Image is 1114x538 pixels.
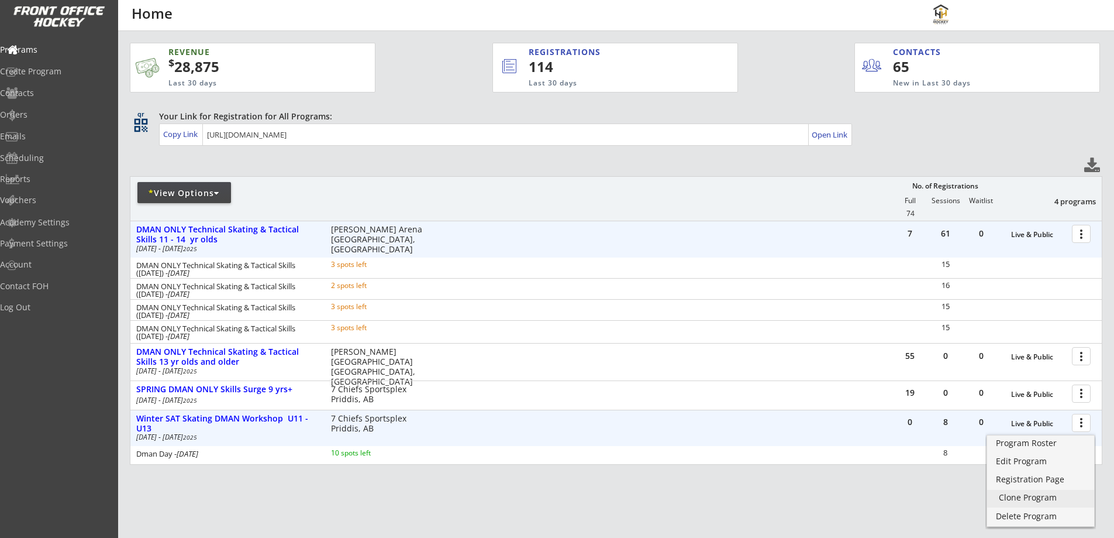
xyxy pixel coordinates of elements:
div: Your Link for Registration for All Programs: [159,111,1066,122]
div: 3 spots left [331,261,406,268]
div: Waitlist [963,197,998,205]
div: [PERSON_NAME][GEOGRAPHIC_DATA] [GEOGRAPHIC_DATA], [GEOGRAPHIC_DATA] [331,347,423,386]
div: 114 [529,57,698,77]
div: 7 Chiefs Sportsplex Priddis, AB [331,414,423,434]
em: [DATE] [177,448,198,459]
div: qr [133,111,147,118]
em: 2025 [183,396,197,405]
div: 3 spots left [331,303,406,310]
div: View Options [137,187,231,199]
div: Full [892,197,927,205]
div: 15 [928,261,963,268]
div: 7 Chiefs Sportsplex Priddis, AB [331,385,423,405]
div: 0 [964,352,999,360]
button: more_vert [1072,414,1091,432]
div: Live & Public [1011,390,1066,399]
div: CONTACTS [893,46,946,58]
div: 2 spots left [331,282,406,289]
div: 8 [928,418,963,426]
a: Registration Page [987,472,1094,489]
em: 2025 [183,245,197,253]
div: DMAN ONLY Technical Skating & Tactical Skills ([DATE]) - [136,262,315,277]
em: [DATE] [168,331,189,341]
div: Last 30 days [168,78,318,88]
div: DMAN ONLY Technical Skating & Tactical Skills 13 yr olds and older [136,347,319,367]
div: Program Roster [996,439,1085,447]
button: qr_code [132,116,150,134]
div: Sessions [928,197,963,205]
div: 3 spots left [331,324,406,331]
div: 10 spots left [331,450,406,457]
div: 74 [893,210,928,218]
div: DMAN ONLY Technical Skating & Tactical Skills ([DATE]) - [136,283,315,298]
sup: $ [168,56,174,70]
div: Copy Link [163,129,200,139]
em: 2025 [183,367,197,375]
a: Open Link [812,126,849,143]
div: 55 [892,352,927,360]
div: No. of Registrations [909,182,981,190]
button: more_vert [1072,385,1091,403]
div: DMAN ONLY Technical Skating & Tactical Skills ([DATE]) - [136,304,315,319]
div: 0 [964,389,999,397]
div: 0 [928,389,963,397]
div: Open Link [812,130,849,140]
div: 19 [892,389,927,397]
div: Edit Program [996,457,1085,465]
div: New in Last 30 days [893,78,1045,88]
a: Edit Program [987,454,1094,471]
em: [DATE] [168,268,189,278]
div: DMAN ONLY Technical Skating & Tactical Skills ([DATE]) - [136,325,315,340]
div: 0 [964,418,999,426]
div: 15 [928,303,963,310]
a: Program Roster [987,436,1094,453]
button: more_vert [1072,347,1091,365]
div: 15 [928,324,963,331]
div: Registration Page [996,475,1085,484]
button: more_vert [1072,225,1091,243]
div: 28,875 [168,57,338,77]
em: [DATE] [168,289,189,299]
div: 7 [892,229,927,238]
div: 16 [928,282,963,289]
div: Dman Day - [136,450,315,458]
div: Winter SAT Skating DMAN Workshop U11 - U13 [136,414,319,434]
div: 65 [893,57,965,77]
div: Clone Program [999,494,1082,502]
div: 8 [928,449,963,457]
em: [DATE] [168,310,189,320]
div: REGISTRATIONS [529,46,683,58]
div: [DATE] - [DATE] [136,397,315,404]
div: [DATE] - [DATE] [136,245,315,252]
div: Live & Public [1011,231,1066,239]
div: [DATE] - [DATE] [136,368,315,375]
div: Delete Program [996,512,1085,520]
div: [DATE] - [DATE] [136,434,315,441]
div: SPRING DMAN ONLY Skills Surge 9 yrs+ [136,385,319,395]
div: 61 [928,229,963,238]
div: [PERSON_NAME] Arena [GEOGRAPHIC_DATA], [GEOGRAPHIC_DATA] [331,225,423,254]
div: 4 programs [1035,196,1096,207]
div: Live & Public [1011,420,1066,428]
div: DMAN ONLY Technical Skating & Tactical Skills 11 - 14 yr olds [136,225,319,245]
div: 0 [892,418,927,426]
div: 0 [964,229,999,238]
em: 2025 [183,433,197,441]
div: REVENUE [168,46,318,58]
div: 0 [928,352,963,360]
div: Last 30 days [529,78,689,88]
div: Live & Public [1011,353,1066,361]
